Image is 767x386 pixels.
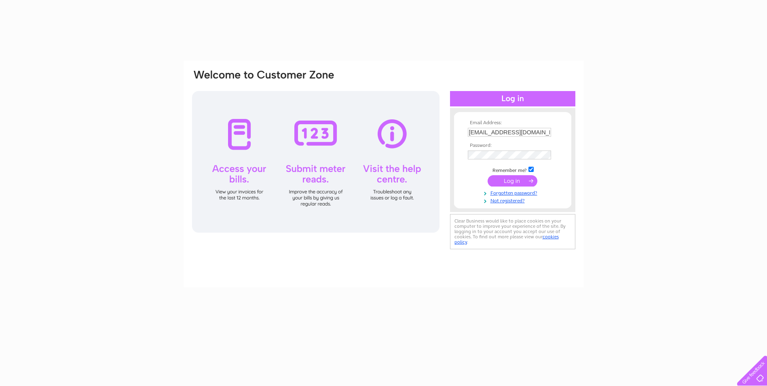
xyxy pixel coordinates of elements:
[466,143,560,148] th: Password:
[466,120,560,126] th: Email Address:
[466,165,560,174] td: Remember me?
[488,175,537,187] input: Submit
[450,214,575,249] div: Clear Business would like to place cookies on your computer to improve your experience of the sit...
[468,189,560,196] a: Forgotten password?
[454,234,559,245] a: cookies policy
[468,196,560,204] a: Not registered?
